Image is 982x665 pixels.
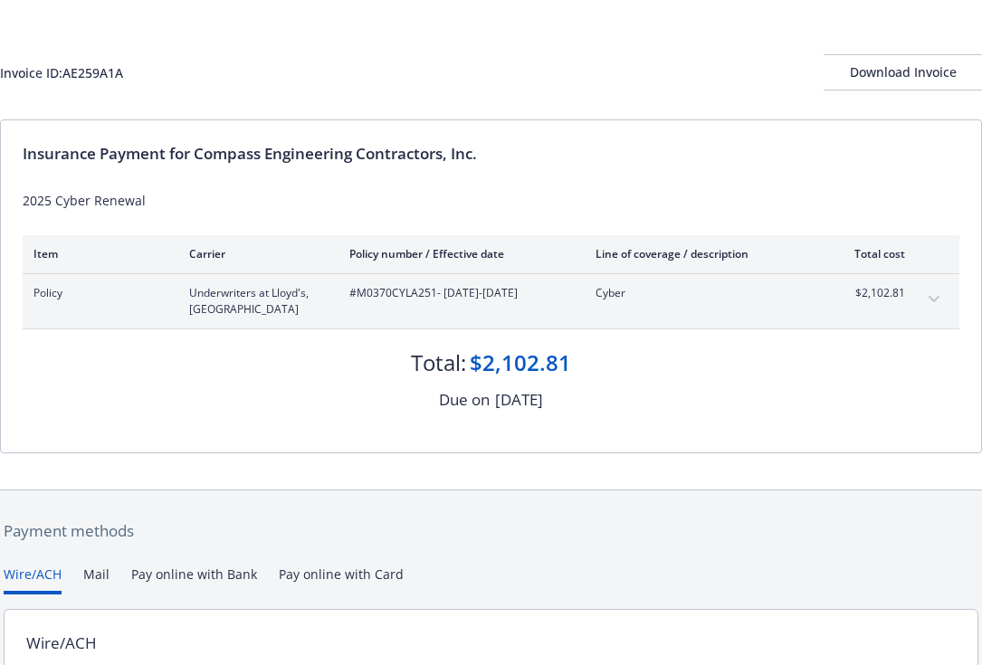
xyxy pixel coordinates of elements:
div: Due on [439,388,490,412]
div: [DATE] [495,388,543,412]
span: $2,102.81 [837,285,905,301]
div: $2,102.81 [470,347,571,378]
div: Line of coverage / description [596,246,808,261]
span: Policy [33,285,160,301]
span: #M0370CYLA251 - [DATE]-[DATE] [349,285,567,301]
span: Underwriters at Lloyd's, [GEOGRAPHIC_DATA] [189,285,320,318]
button: Pay online with Bank [131,565,257,594]
button: Pay online with Card [279,565,404,594]
div: Download Invoice [824,55,982,90]
button: Mail [83,565,110,594]
div: Wire/ACH [26,632,97,655]
div: Total: [411,347,466,378]
button: Download Invoice [824,54,982,90]
button: expand content [920,285,949,314]
div: Item [33,246,160,261]
button: Wire/ACH [4,565,62,594]
div: 2025 Cyber Renewal [23,191,959,210]
div: Policy number / Effective date [349,246,567,261]
span: Cyber [596,285,808,301]
div: Payment methods [4,519,978,543]
div: PolicyUnderwriters at Lloyd's, [GEOGRAPHIC_DATA]#M0370CYLA251- [DATE]-[DATE]Cyber$2,102.81expand ... [23,274,959,328]
div: Insurance Payment for Compass Engineering Contractors, Inc. [23,142,959,166]
div: Total cost [837,246,905,261]
div: Carrier [189,246,320,261]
